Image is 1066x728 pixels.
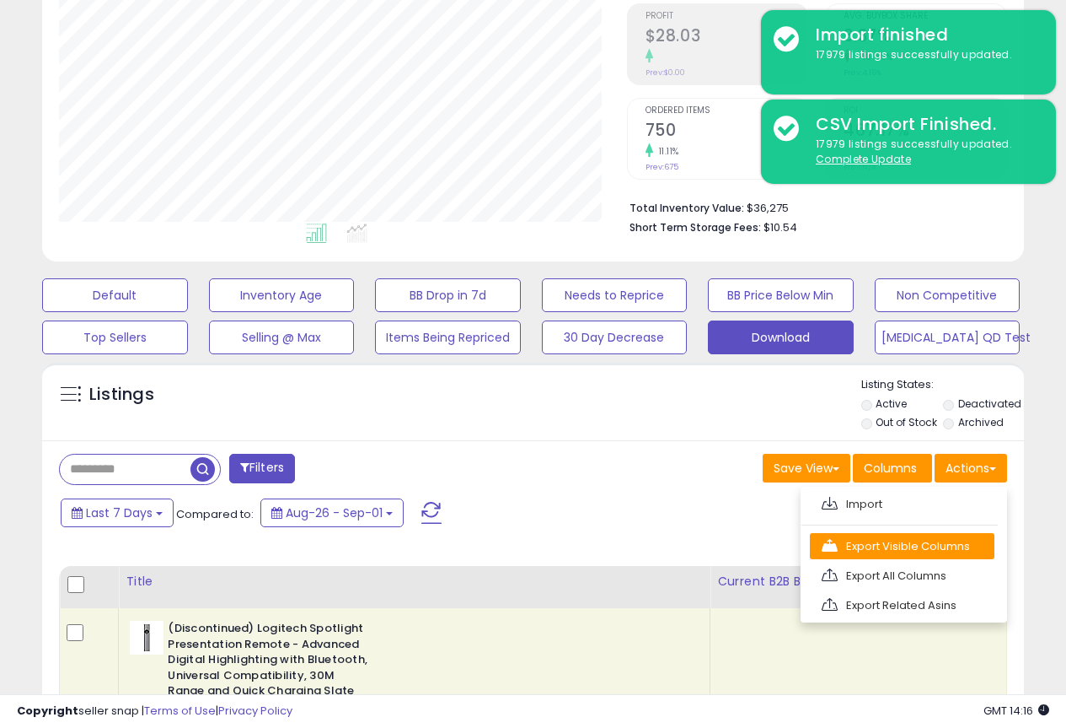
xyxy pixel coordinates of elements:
[130,621,163,655] img: 31yQoZlofeL._SL40_.jpg
[229,454,295,483] button: Filters
[803,112,1043,137] div: CSV Import Finished.
[17,703,78,719] strong: Copyright
[176,506,254,522] span: Compared to:
[958,396,1021,411] label: Deactivated
[645,67,685,78] small: Prev: $0.00
[803,23,1043,47] div: Import finished
[816,152,911,166] u: Complete Update
[542,278,688,312] button: Needs to Reprice
[763,454,850,483] button: Save View
[810,491,994,517] a: Import
[708,278,854,312] button: BB Price Below Min
[708,321,854,354] button: Download
[629,201,744,215] b: Total Inventory Value:
[810,563,994,589] a: Export All Columns
[645,162,678,172] small: Prev: 675
[375,278,521,312] button: BB Drop in 7d
[935,454,1007,483] button: Actions
[168,621,372,704] b: (Discontinued) Logitech Spotlight Presentation Remote - Advanced Digital Highlighting with Blueto...
[209,321,355,354] button: Selling @ Max
[876,396,907,411] label: Active
[42,278,188,312] button: Default
[629,197,994,217] li: $36,275
[144,703,216,719] a: Terms of Use
[876,415,937,429] label: Out of Stock
[645,121,808,143] h2: 750
[875,321,1020,354] button: [MEDICAL_DATA] QD Test
[983,703,1049,719] span: 2025-09-9 14:16 GMT
[853,454,932,483] button: Columns
[260,499,404,527] button: Aug-26 - Sep-01
[89,383,154,407] h5: Listings
[645,106,808,116] span: Ordered Items
[629,220,761,235] b: Short Term Storage Fees:
[717,573,999,590] div: Current B2B Buybox Price
[209,278,355,312] button: Inventory Age
[375,321,521,354] button: Items Being Repriced
[763,219,797,235] span: $10.54
[645,12,808,21] span: Profit
[645,26,808,49] h2: $28.03
[126,573,703,590] div: Title
[861,377,1024,393] p: Listing States:
[810,592,994,618] a: Export Related Asins
[875,278,1020,312] button: Non Competitive
[653,145,679,158] small: 11.11%
[958,415,1004,429] label: Archived
[86,504,153,521] span: Last 7 Days
[542,321,688,354] button: 30 Day Decrease
[810,533,994,559] a: Export Visible Columns
[17,704,292,720] div: seller snap | |
[61,499,174,527] button: Last 7 Days
[803,137,1043,168] div: 17979 listings successfully updated.
[286,504,383,521] span: Aug-26 - Sep-01
[803,47,1043,63] div: 17979 listings successfully updated.
[218,703,292,719] a: Privacy Policy
[864,460,917,477] span: Columns
[42,321,188,354] button: Top Sellers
